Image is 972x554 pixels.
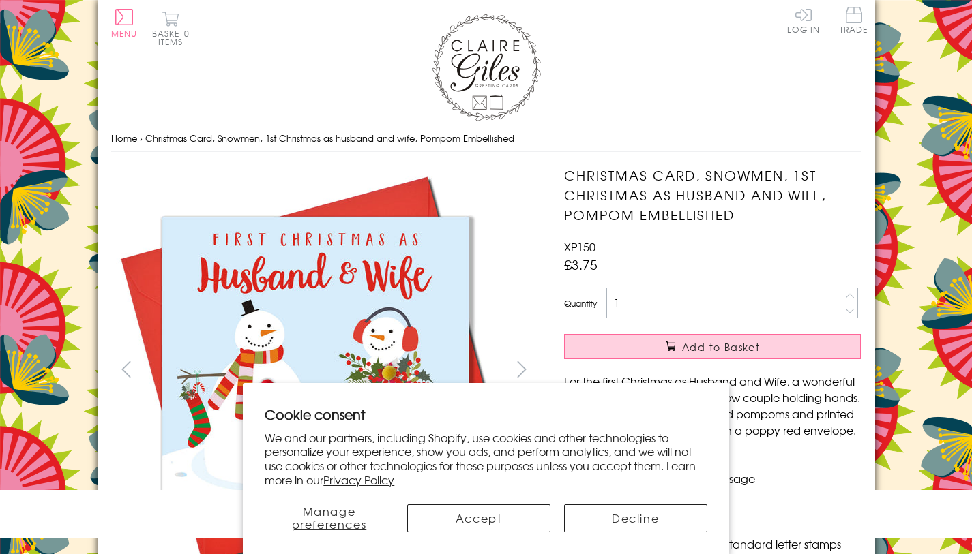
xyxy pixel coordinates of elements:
span: £3.75 [564,255,598,274]
a: Trade [840,7,868,36]
nav: breadcrumbs [111,125,861,153]
a: Home [111,132,137,144]
h1: Christmas Card, Snowmen, 1st Christmas as husband and wife, Pompom Embellished [564,166,861,224]
button: Add to Basket [564,334,861,359]
h2: Cookie consent [265,405,707,424]
button: Manage preferences [265,504,393,532]
span: Christmas Card, Snowmen, 1st Christmas as husband and wife, Pompom Embellished [145,132,514,144]
span: Trade [840,7,868,33]
span: XP150 [564,238,595,255]
a: Log In [787,7,820,33]
p: For the first Christmas as Husband and Wife, a wonderful modern Christmas card with show couple h... [564,373,861,438]
p: We and our partners, including Shopify, use cookies and other technologies to personalize your ex... [265,431,707,487]
span: Manage preferences [292,503,367,532]
button: Accept [407,504,550,532]
span: 0 items [158,27,190,48]
button: Basket0 items [152,11,190,46]
span: Add to Basket [682,340,760,354]
button: Menu [111,9,138,37]
img: Claire Giles Greetings Cards [432,14,541,121]
span: Menu [111,27,138,40]
button: next [506,354,537,384]
a: Privacy Policy [323,472,394,488]
label: Quantity [564,297,597,309]
button: prev [111,354,142,384]
button: Decline [564,504,707,532]
span: › [140,132,143,144]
